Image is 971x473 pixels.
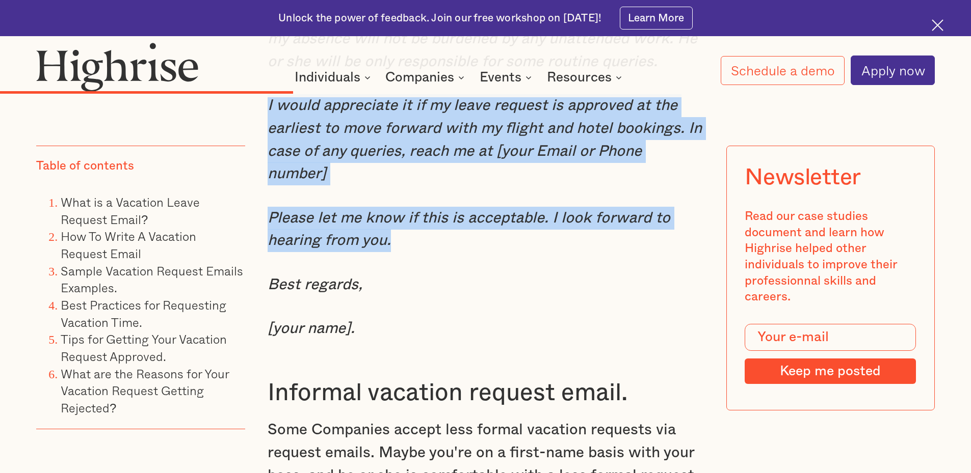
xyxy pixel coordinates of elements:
div: Companies [385,71,454,84]
img: Highrise logo [36,42,198,91]
div: Resources [547,71,612,84]
h3: Informal vacation request email. [268,378,704,408]
a: Learn More [620,7,693,30]
a: What is a Vacation Leave Request Email? [61,192,200,229]
div: Individuals [295,71,360,84]
a: Best Practices for Requesting Vacation Time. [61,295,226,331]
div: Table of contents [36,158,134,175]
a: Schedule a demo [721,56,845,85]
em: [your name]. [268,321,355,336]
div: Resources [547,71,625,84]
img: Cross icon [932,19,943,31]
form: Modal Form [745,324,916,384]
div: Individuals [295,71,374,84]
div: Read our case studies document and learn how Highrise helped other individuals to improve their p... [745,209,916,305]
div: Unlock the power of feedback. Join our free workshop on [DATE]! [278,11,601,25]
em: Best regards, [268,277,362,292]
div: Companies [385,71,467,84]
a: Sample Vacation Request Emails Examples. [61,261,243,297]
a: What are the Reasons for Your Vacation Request Getting Rejected? [61,364,229,416]
a: Apply now [851,55,935,85]
em: I would appreciate it if my leave request is approved at the earliest to move forward with my fli... [268,98,702,181]
input: Your e-mail [745,324,916,351]
a: How To Write A Vacation Request Email [61,227,196,263]
em: Please let me know if this is acceptable. I look forward to hearing from you. [268,210,670,248]
input: Keep me posted [745,358,916,384]
a: Tips for Getting Your Vacation Request Approved. [61,329,227,366]
div: Newsletter [745,164,861,190]
div: Events [480,71,535,84]
div: Events [480,71,521,84]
